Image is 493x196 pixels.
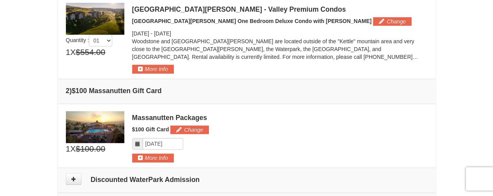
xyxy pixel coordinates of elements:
[66,3,124,35] img: 19219041-4-ec11c166.jpg
[170,125,209,134] button: Change
[76,46,105,58] span: $554.00
[66,37,113,43] span: Quantity :
[132,18,372,24] span: [GEOGRAPHIC_DATA][PERSON_NAME] One Bedroom Deluxe Condo with [PERSON_NAME]
[69,87,72,95] span: )
[132,30,149,37] span: [DATE]
[66,111,124,143] img: 6619879-1.jpg
[66,176,428,184] h4: Discounted WaterPark Admission
[76,143,105,155] span: $100.00
[66,46,71,58] span: 1
[132,65,174,73] button: More Info
[132,114,428,122] div: Massanutten Packages
[66,143,71,155] span: 1
[70,143,76,155] span: X
[132,37,428,61] p: Woodstone and [GEOGRAPHIC_DATA][PERSON_NAME] are located outside of the "Kettle" mountain area an...
[373,17,412,26] button: Change
[154,30,171,37] span: [DATE]
[132,126,169,132] span: $100 Gift Card
[66,87,428,95] h4: 2 $100 Massanutten Gift Card
[132,5,428,13] div: [GEOGRAPHIC_DATA][PERSON_NAME] - Valley Premium Condos
[70,46,76,58] span: X
[150,30,152,37] span: -
[132,154,174,162] button: More Info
